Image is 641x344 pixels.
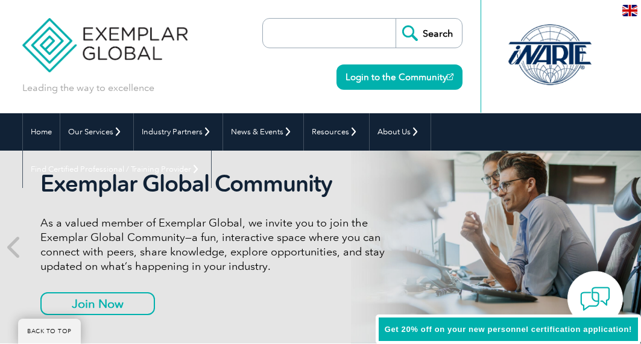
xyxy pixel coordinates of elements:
[304,113,369,151] a: Resources
[40,292,155,315] a: Join Now
[622,5,637,16] img: en
[23,113,60,151] a: Home
[22,81,154,95] p: Leading the way to excellence
[60,113,133,151] a: Our Services
[396,19,462,48] input: Search
[447,73,453,80] img: open_square.png
[385,325,632,334] span: Get 20% off on your new personnel certification application!
[223,113,303,151] a: News & Events
[40,216,411,274] p: As a valued member of Exemplar Global, we invite you to join the Exemplar Global Community—a fun,...
[23,151,211,188] a: Find Certified Professional / Training Provider
[370,113,431,151] a: About Us
[134,113,223,151] a: Industry Partners
[580,284,610,314] img: contact-chat.png
[336,64,463,90] a: Login to the Community
[18,319,81,344] a: BACK TO TOP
